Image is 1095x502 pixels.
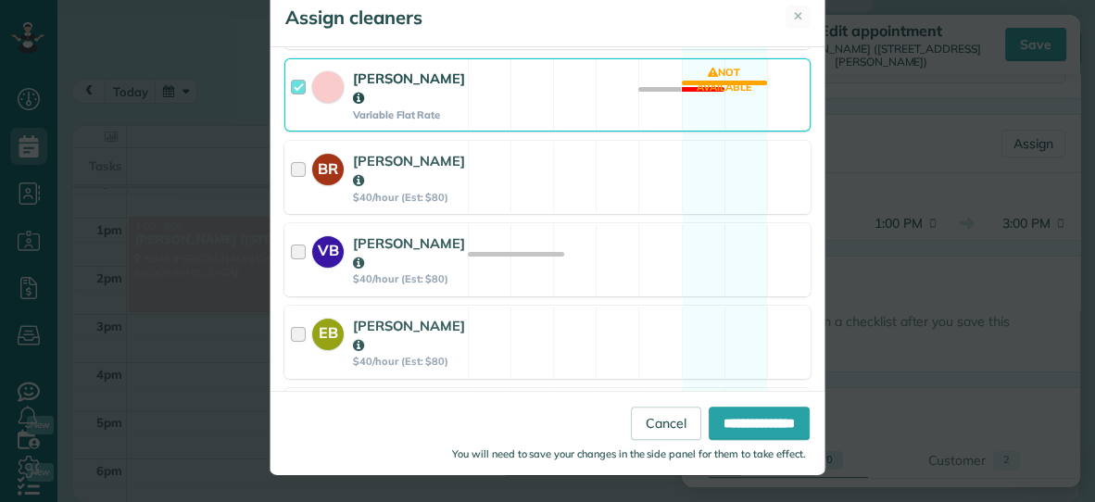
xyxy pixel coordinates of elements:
[353,234,465,271] strong: [PERSON_NAME]
[452,447,806,460] small: You will need to save your changes in the side panel for them to take effect.
[285,5,422,31] h5: Assign cleaners
[793,7,803,25] span: ✕
[631,407,701,440] a: Cancel
[353,108,465,121] strong: Variable Flat Rate
[353,317,465,354] strong: [PERSON_NAME]
[312,154,344,180] strong: BR
[353,355,465,368] strong: $40/hour (Est: $80)
[353,152,465,189] strong: [PERSON_NAME]
[312,236,344,262] strong: VB
[353,191,465,204] strong: $40/hour (Est: $80)
[312,319,344,345] strong: EB
[353,69,465,107] strong: [PERSON_NAME]
[353,272,465,285] strong: $40/hour (Est: $80)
